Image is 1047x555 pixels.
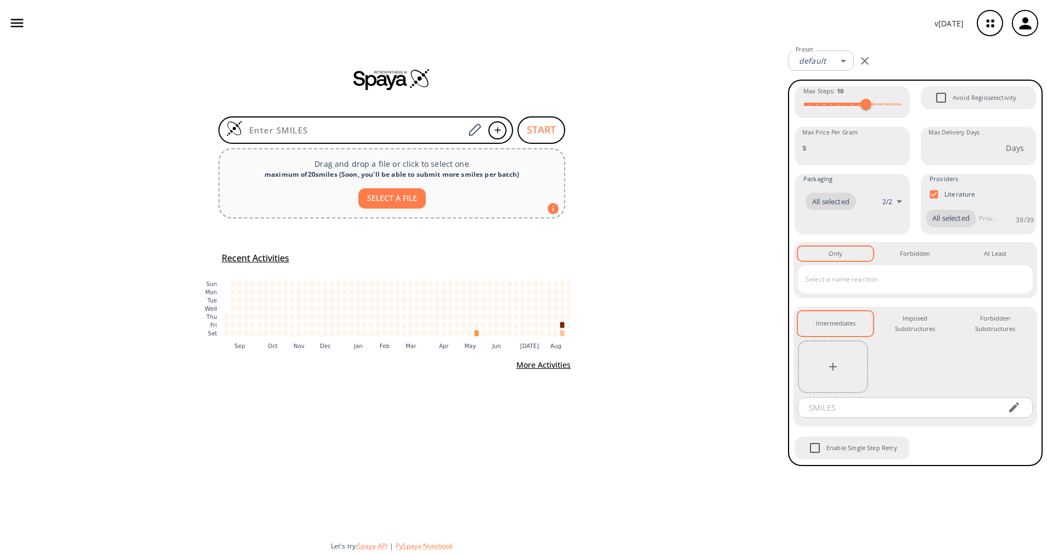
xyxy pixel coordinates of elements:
input: Provider name [976,210,1000,227]
p: Days [1006,142,1024,154]
label: Max Delivery Days [928,128,980,137]
text: Fri [210,322,217,328]
text: Nov [294,343,305,349]
button: Spaya API [357,541,387,551]
span: Packaging [803,174,832,184]
p: $ [802,142,807,154]
button: START [517,116,565,144]
text: Sep [234,343,245,349]
span: Avoid Regioselectivity [930,86,953,109]
text: Mon [205,289,217,295]
em: default [799,55,826,66]
text: [DATE] [520,343,539,349]
text: Sun [206,281,217,287]
text: Jan [353,343,363,349]
text: Tue [207,298,217,304]
button: Intermediates [798,311,873,336]
div: Only [829,249,842,259]
button: SELECT A FILE [358,188,426,209]
g: y-axis tick label [205,281,217,337]
span: Max Steps : [803,86,843,96]
text: May [464,343,476,349]
div: Let's try: [331,541,779,551]
label: Preset [796,46,813,54]
span: Avoid Regioselectivity [953,93,1016,103]
div: When Single Step Retry is enabled, if no route is found during retrosynthesis, a retry is trigger... [793,435,911,461]
text: Sat [208,330,217,337]
button: Forbidden [877,246,953,261]
div: Intermediates [816,318,855,328]
span: Enable Single Step Retry [803,436,826,459]
div: maximum of 20 smiles ( Soon, you'll be able to submit more smiles per batch ) [228,170,555,180]
text: Wed [205,306,217,312]
span: Enable Single Step Retry [826,443,898,453]
text: Apr [439,343,449,349]
span: | [387,541,396,551]
span: All selected [926,213,976,224]
input: Enter SMILES [243,125,464,136]
button: Imposed Substructures [877,311,953,336]
p: 39 / 39 [1016,215,1034,225]
input: Select a name reaction [803,271,1011,288]
g: x-axis tick label [234,343,561,349]
div: Imposed Substructures [886,313,944,334]
p: Literature [944,189,976,199]
text: Oct [268,343,278,349]
p: 2 / 2 [882,197,892,206]
button: Recent Activities [217,249,294,267]
div: Forbidden Substructures [966,313,1024,334]
text: Jun [492,343,501,349]
span: Providers [930,174,958,184]
button: Forbidden Substructures [958,311,1033,336]
div: At Least [984,249,1006,259]
span: All selected [806,197,856,208]
strong: 10 [837,87,843,95]
g: cell [224,281,571,336]
label: Max Price Per Gram [802,128,858,137]
img: Logo Spaya [226,120,243,137]
text: Dec [320,343,331,349]
p: v [DATE] [935,18,964,29]
button: PySpaya Notebook [396,541,453,551]
button: More Activities [512,355,575,375]
button: At Least [958,246,1033,261]
text: Feb [380,343,390,349]
img: Spaya logo [353,68,430,90]
h5: Recent Activities [222,253,289,264]
text: Thu [206,314,217,320]
text: Mar [406,343,416,349]
button: Only [798,246,873,261]
p: Drag and drop a file or click to select one [228,158,555,170]
input: SMILES [801,397,999,418]
text: Aug [550,343,561,349]
div: Forbidden [900,249,930,259]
